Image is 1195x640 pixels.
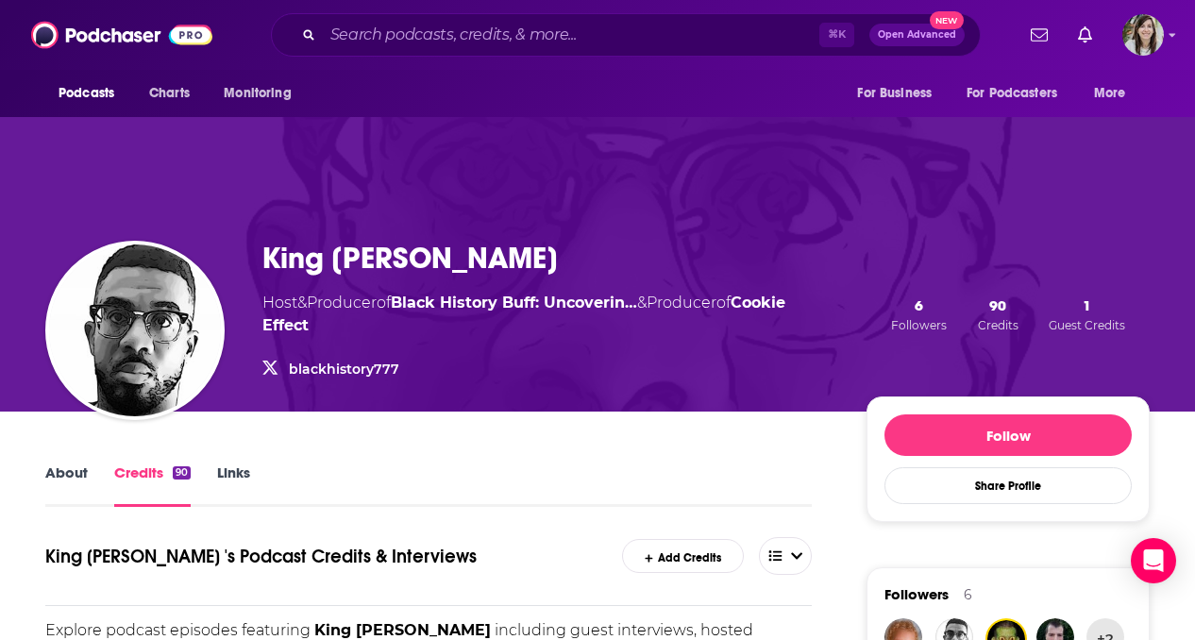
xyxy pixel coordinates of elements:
button: open menu [759,537,812,575]
button: open menu [954,76,1085,111]
a: blackhistory777 [289,361,399,378]
button: open menu [1081,76,1150,111]
span: Monitoring [224,80,291,107]
a: Black History Buff: Uncovering Untold Stories [391,294,637,312]
span: Producer [307,294,377,312]
img: King Kurus [49,244,221,416]
span: Logged in as devinandrade [1122,14,1164,56]
span: of [377,294,637,312]
span: ⌘ K [819,23,854,47]
span: Producer [647,294,716,312]
input: Search podcasts, credits, & more... [323,20,819,50]
button: Show profile menu [1122,14,1164,56]
img: User Profile [1122,14,1164,56]
a: Show notifications dropdown [1023,19,1055,51]
button: Follow [884,414,1132,456]
span: & [637,294,647,312]
span: Followers [884,585,949,603]
span: New [930,11,964,29]
a: Credits90 [114,463,191,507]
button: open menu [844,76,955,111]
button: open menu [210,76,315,111]
h1: King Kurus 's Podcast Credits & Interviews [45,537,585,575]
h3: King [PERSON_NAME] [262,240,558,277]
span: Podcasts [59,80,114,107]
span: Credits [978,318,1018,332]
a: Charts [137,76,201,111]
span: & [297,294,307,312]
div: Search podcasts, credits, & more... [271,13,981,57]
span: 1 [1083,296,1091,314]
span: More [1094,80,1126,107]
div: 6 [964,586,972,603]
button: Open AdvancedNew [869,24,965,46]
a: Add Credits [622,539,744,572]
span: For Business [857,80,932,107]
a: Links [217,463,250,507]
span: King [PERSON_NAME] [314,621,491,639]
button: 1Guest Credits [1043,295,1131,333]
img: Podchaser - Follow, Share and Rate Podcasts [31,17,212,53]
button: open menu [45,76,139,111]
button: Share Profile [884,467,1132,504]
button: 6Followers [885,295,952,333]
a: About [45,463,88,507]
a: Show notifications dropdown [1070,19,1100,51]
div: 90 [173,466,191,480]
span: 6 [915,296,923,314]
div: Open Intercom Messenger [1131,538,1176,583]
span: 90 [989,296,1006,314]
span: For Podcasters [967,80,1057,107]
span: Guest Credits [1049,318,1125,332]
span: Charts [149,80,190,107]
button: 90Credits [972,295,1024,333]
span: Followers [891,318,947,332]
span: Host [262,294,297,312]
span: Open Advanced [878,30,956,40]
